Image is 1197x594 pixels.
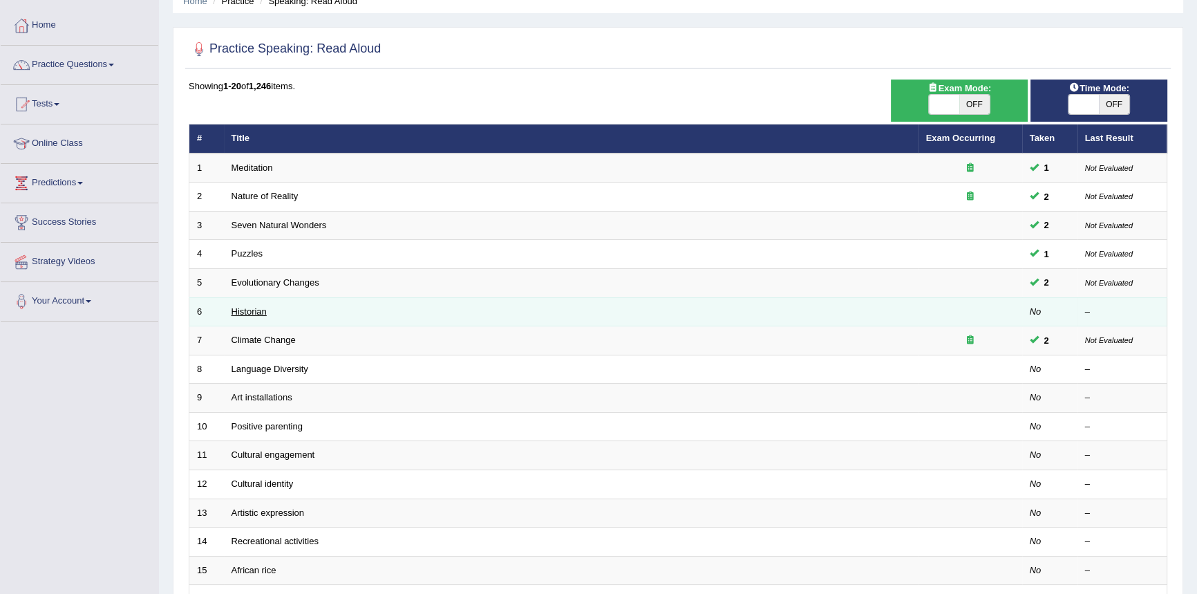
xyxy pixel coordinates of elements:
span: OFF [1099,95,1129,114]
b: 1-20 [223,81,241,91]
span: You can still take this question [1039,275,1055,290]
td: 8 [189,355,224,384]
em: No [1030,364,1042,374]
em: No [1030,306,1042,317]
div: – [1085,507,1160,520]
div: – [1085,564,1160,577]
em: No [1030,421,1042,431]
div: Exam occurring question [926,190,1015,203]
em: No [1030,565,1042,575]
a: Evolutionary Changes [232,277,319,288]
td: 6 [189,297,224,326]
td: 2 [189,183,224,212]
a: Nature of Reality [232,191,299,201]
div: – [1085,535,1160,548]
a: Positive parenting [232,421,303,431]
td: 11 [189,441,224,470]
b: 1,246 [249,81,272,91]
div: – [1085,391,1160,405]
td: 5 [189,269,224,298]
th: Title [224,124,918,154]
span: You can still take this question [1039,218,1055,232]
span: OFF [959,95,990,114]
a: Exam Occurring [926,133,995,143]
div: Exam occurring question [926,334,1015,347]
a: Cultural engagement [232,449,315,460]
div: Showing of items. [189,80,1167,93]
a: Meditation [232,163,273,173]
th: Last Result [1077,124,1167,154]
a: Your Account [1,282,158,317]
a: Seven Natural Wonders [232,220,327,230]
td: 10 [189,412,224,441]
td: 12 [189,470,224,499]
small: Not Evaluated [1085,192,1133,201]
small: Not Evaluated [1085,221,1133,230]
a: Historian [232,306,267,317]
th: # [189,124,224,154]
span: You can still take this question [1039,333,1055,348]
div: – [1085,420,1160,434]
div: Exam occurring question [926,162,1015,175]
th: Taken [1022,124,1077,154]
small: Not Evaluated [1085,336,1133,344]
a: Puzzles [232,248,263,259]
a: Predictions [1,164,158,198]
td: 4 [189,240,224,269]
span: Exam Mode: [921,81,996,95]
small: Not Evaluated [1085,279,1133,287]
div: – [1085,306,1160,319]
div: – [1085,478,1160,491]
a: Strategy Videos [1,243,158,277]
a: Recreational activities [232,536,319,546]
small: Not Evaluated [1085,164,1133,172]
span: You can still take this question [1039,160,1055,175]
td: 3 [189,211,224,240]
a: Language Diversity [232,364,308,374]
a: Home [1,6,158,41]
em: No [1030,392,1042,402]
span: You can still take this question [1039,189,1055,204]
small: Not Evaluated [1085,250,1133,258]
span: You can still take this question [1039,247,1055,261]
td: 13 [189,499,224,528]
a: Practice Questions [1,46,158,80]
a: Online Class [1,124,158,159]
td: 15 [189,556,224,585]
div: Show exams occurring in exams [891,80,1028,122]
a: Success Stories [1,203,158,238]
em: No [1030,449,1042,460]
td: 1 [189,154,224,183]
em: No [1030,479,1042,489]
a: African rice [232,565,276,575]
div: – [1085,449,1160,462]
a: Tests [1,85,158,120]
em: No [1030,508,1042,518]
div: – [1085,363,1160,376]
a: Art installations [232,392,292,402]
a: Climate Change [232,335,296,345]
em: No [1030,536,1042,546]
a: Artistic expression [232,508,304,518]
span: Time Mode: [1063,81,1135,95]
td: 9 [189,384,224,413]
td: 7 [189,326,224,355]
h2: Practice Speaking: Read Aloud [189,39,381,59]
a: Cultural identity [232,479,294,489]
td: 14 [189,528,224,557]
